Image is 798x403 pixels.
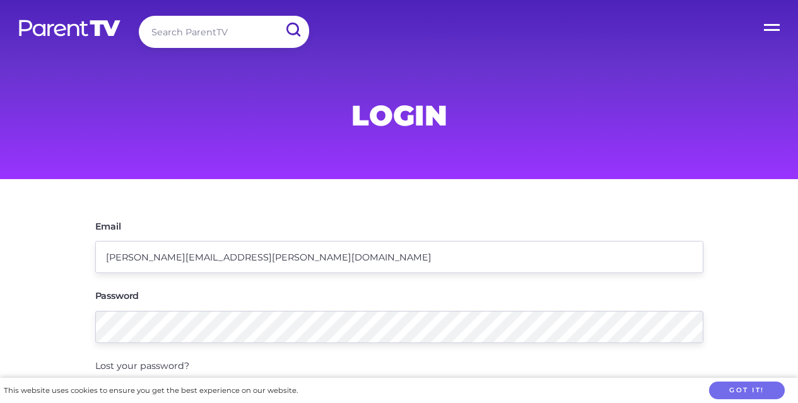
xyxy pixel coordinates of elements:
[709,382,785,400] button: Got it!
[139,16,309,48] input: Search ParentTV
[4,384,298,397] div: This website uses cookies to ensure you get the best experience on our website.
[95,291,139,300] label: Password
[95,103,703,128] h1: Login
[95,222,121,231] label: Email
[95,360,189,371] a: Lost your password?
[18,19,122,37] img: parenttv-logo-white.4c85aaf.svg
[276,16,309,44] input: Submit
